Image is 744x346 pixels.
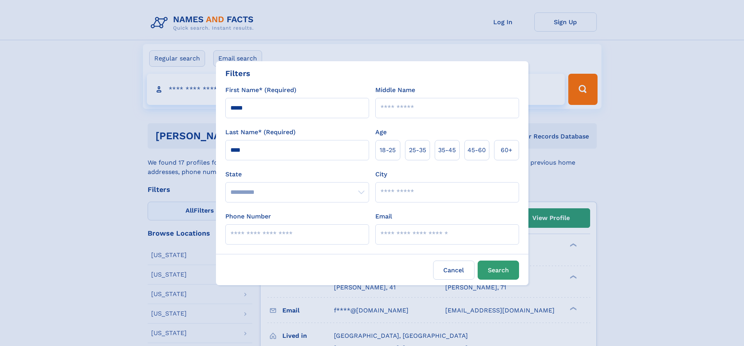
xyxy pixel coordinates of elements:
label: Last Name* (Required) [225,128,296,137]
span: 60+ [501,145,512,155]
label: Middle Name [375,85,415,95]
span: 45‑60 [467,145,486,155]
label: Age [375,128,387,137]
label: First Name* (Required) [225,85,296,95]
div: Filters [225,67,250,79]
label: City [375,170,387,179]
button: Search [478,261,519,280]
label: Cancel [433,261,475,280]
label: Phone Number [225,212,271,221]
label: State [225,170,369,179]
span: 25‑35 [409,145,426,155]
label: Email [375,212,392,221]
span: 18‑25 [380,145,396,155]
span: 35‑45 [438,145,456,155]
